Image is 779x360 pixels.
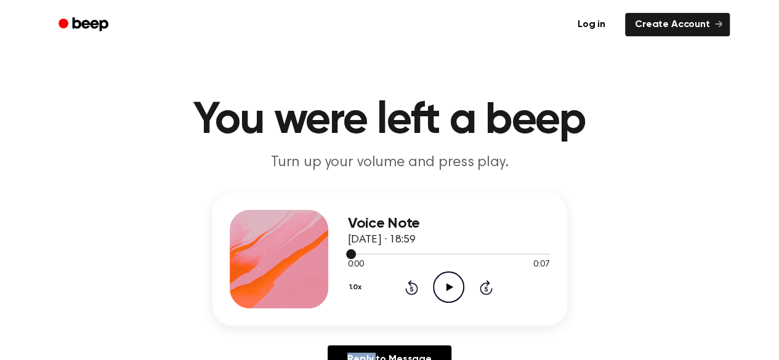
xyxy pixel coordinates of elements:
[348,277,366,298] button: 1.0x
[625,13,730,36] a: Create Account
[75,98,705,143] h1: You were left a beep
[348,258,364,271] span: 0:00
[348,234,416,246] span: [DATE] · 18:59
[533,258,549,271] span: 0:07
[565,10,618,39] a: Log in
[50,13,119,37] a: Beep
[348,215,550,232] h3: Voice Note
[153,153,626,173] p: Turn up your volume and press play.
